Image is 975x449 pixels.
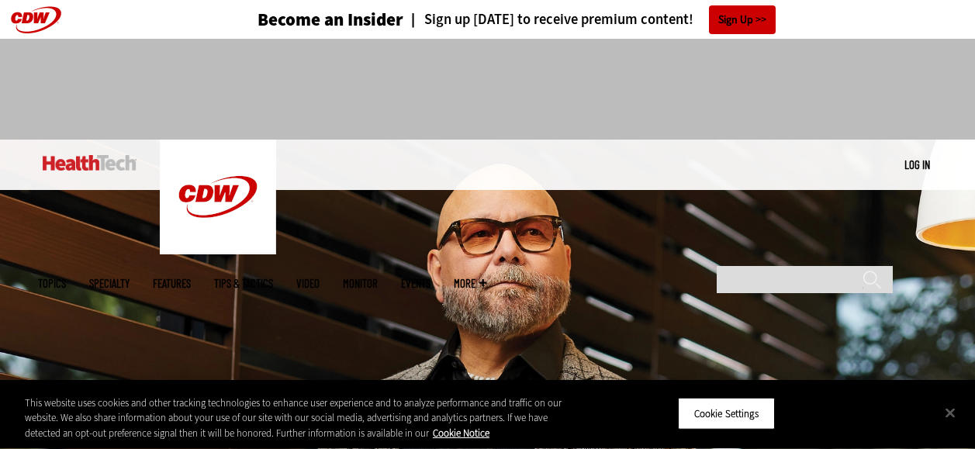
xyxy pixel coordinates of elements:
span: More [454,278,486,289]
img: Home [43,155,137,171]
a: Sign up [DATE] to receive premium content! [403,12,693,27]
a: MonITor [343,278,378,289]
button: Cookie Settings [678,397,775,430]
a: Sign Up [709,5,776,34]
div: This website uses cookies and other tracking technologies to enhance user experience and to analy... [25,395,585,441]
div: User menu [904,157,930,173]
a: CDW [160,242,276,258]
a: Tips & Tactics [214,278,273,289]
a: Events [401,278,430,289]
img: Home [160,140,276,254]
a: Log in [904,157,930,171]
a: Features [153,278,191,289]
h3: Become an Insider [258,11,403,29]
span: Specialty [89,278,130,289]
span: Topics [38,278,66,289]
iframe: advertisement [206,54,770,124]
a: Become an Insider [199,11,403,29]
a: Video [296,278,320,289]
a: More information about your privacy [433,427,489,440]
button: Close [933,395,967,430]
